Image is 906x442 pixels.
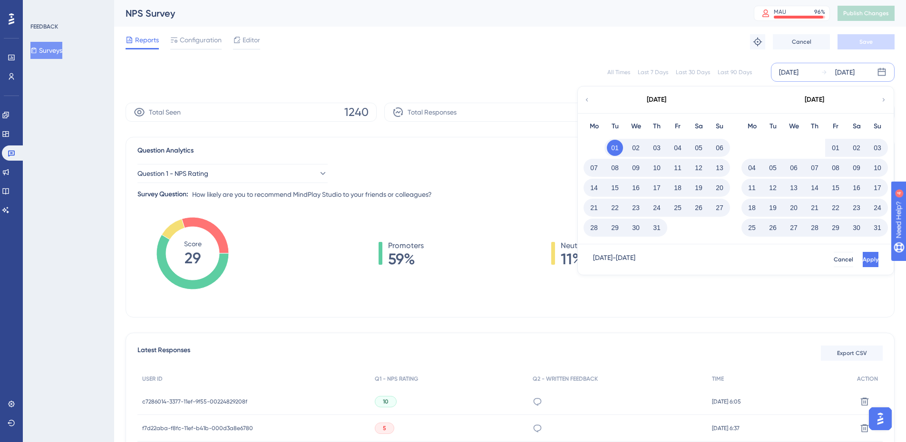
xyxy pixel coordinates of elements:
div: 4 [66,5,69,12]
div: [DATE] - [DATE] [593,252,635,267]
span: How likely are you to recommend MindPlay Studio to your friends or colleagues? [192,189,432,200]
button: 12 [691,160,707,176]
button: 27 [711,200,728,216]
div: Tu [604,121,625,132]
span: Question Analytics [137,145,194,156]
button: 29 [607,220,623,236]
button: Question 1 - NPS Rating [137,164,328,183]
div: Last 90 Days [718,68,752,76]
span: c7286014-3377-11ef-9f55-00224829208f [142,398,247,405]
button: 01 [828,140,844,156]
div: [DATE] [805,94,824,106]
span: Save [859,38,873,46]
span: Cancel [792,38,811,46]
button: 13 [786,180,802,196]
div: Su [709,121,730,132]
button: 17 [649,180,665,196]
button: Apply [863,252,878,267]
button: 19 [691,180,707,196]
span: [DATE] 6:05 [712,398,741,405]
div: Sa [846,121,867,132]
button: 30 [848,220,865,236]
tspan: Score [184,240,202,248]
div: MAU [774,8,786,16]
div: Mo [741,121,762,132]
span: Editor [243,34,260,46]
span: Export CSV [837,349,867,357]
div: FEEDBACK [30,23,58,30]
button: 10 [649,160,665,176]
button: 07 [586,160,602,176]
div: Last 7 Days [638,68,668,76]
div: Survey Question: [137,189,188,200]
div: [DATE] [779,67,799,78]
div: 96 % [814,8,825,16]
button: 03 [869,140,886,156]
span: 5 [383,424,386,432]
button: 28 [586,220,602,236]
button: 09 [628,160,644,176]
span: Latest Responses [137,345,190,362]
button: 20 [786,200,802,216]
span: Q2 - WRITTEN FEEDBACK [533,375,598,383]
span: 59% [388,251,424,267]
div: Fr [667,121,688,132]
button: 11 [670,160,686,176]
div: Tu [762,121,783,132]
span: Reports [135,34,159,46]
button: Publish Changes [838,6,895,21]
button: 07 [807,160,823,176]
div: We [625,121,646,132]
button: 30 [628,220,644,236]
span: Total Responses [408,106,457,118]
button: 31 [869,220,886,236]
div: Sa [688,121,709,132]
button: Export CSV [821,346,883,361]
button: 16 [628,180,644,196]
button: 14 [807,180,823,196]
span: Apply [863,256,878,263]
button: 02 [848,140,865,156]
button: 16 [848,180,865,196]
button: 20 [711,180,728,196]
button: 10 [869,160,886,176]
button: 05 [765,160,781,176]
button: 26 [691,200,707,216]
div: Last 30 Days [676,68,710,76]
span: 11% [561,251,590,267]
button: 26 [765,220,781,236]
button: 24 [869,200,886,216]
button: 04 [744,160,760,176]
button: 01 [607,140,623,156]
button: 23 [628,200,644,216]
span: Question 1 - NPS Rating [137,168,208,179]
button: 08 [607,160,623,176]
div: Su [867,121,888,132]
div: Th [804,121,825,132]
div: Mo [584,121,604,132]
button: 18 [744,200,760,216]
button: 05 [691,140,707,156]
span: TIME [712,375,724,383]
button: 22 [828,200,844,216]
span: Configuration [180,34,222,46]
button: 29 [828,220,844,236]
div: We [783,121,804,132]
div: All Times [607,68,630,76]
button: 08 [828,160,844,176]
button: 04 [670,140,686,156]
button: 21 [586,200,602,216]
button: 28 [807,220,823,236]
button: 23 [848,200,865,216]
span: Need Help? [22,2,59,14]
button: 06 [786,160,802,176]
button: 19 [765,200,781,216]
button: 06 [711,140,728,156]
tspan: 29 [185,249,201,267]
button: 17 [869,180,886,196]
span: 1240 [344,105,369,120]
button: 27 [786,220,802,236]
button: Save [838,34,895,49]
